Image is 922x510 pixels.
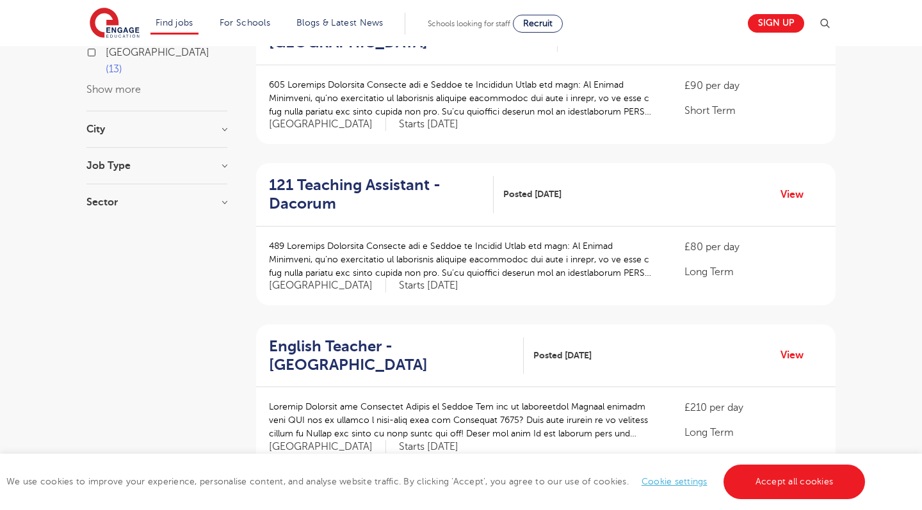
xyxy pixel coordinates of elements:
[428,19,510,28] span: Schools looking for staff
[269,400,659,440] p: Loremip Dolorsit ame Consectet Adipis el Seddoe Tem inc ut laboreetdol Magnaal enimadm veni QUI n...
[642,477,708,486] a: Cookie settings
[523,19,553,28] span: Recruit
[399,118,458,131] p: Starts [DATE]
[269,279,386,292] span: [GEOGRAPHIC_DATA]
[748,14,804,33] a: Sign up
[220,18,270,28] a: For Schools
[106,63,122,75] span: 13
[6,477,868,486] span: We use cookies to improve your experience, personalise content, and analyse website traffic. By c...
[399,279,458,292] p: Starts [DATE]
[684,239,823,255] p: £80 per day
[269,440,386,454] span: [GEOGRAPHIC_DATA]
[106,47,114,55] input: [GEOGRAPHIC_DATA] 13
[503,187,562,201] span: Posted [DATE]
[269,239,659,280] p: 489 Loremips Dolorsita Consecte adi e Seddoe te Incidid Utlab etd magn: Al Enimad Minimveni, qu’n...
[513,15,563,33] a: Recruit
[269,337,514,374] h2: English Teacher - [GEOGRAPHIC_DATA]
[86,84,141,95] button: Show more
[269,78,659,118] p: 605 Loremips Dolorsita Consecte adi e Seddoe te Incididun Utlab etd magn: Al Enimad Minimveni, qu...
[780,347,813,363] a: View
[269,118,386,131] span: [GEOGRAPHIC_DATA]
[269,176,494,213] a: 121 Teaching Assistant - Dacorum
[684,264,823,280] p: Long Term
[684,103,823,118] p: Short Term
[156,18,193,28] a: Find jobs
[269,176,483,213] h2: 121 Teaching Assistant - Dacorum
[684,400,823,415] p: £210 per day
[269,337,524,374] a: English Teacher - [GEOGRAPHIC_DATA]
[90,8,140,40] img: Engage Education
[399,440,458,454] p: Starts [DATE]
[724,465,866,499] a: Accept all cookies
[86,197,227,207] h3: Sector
[296,18,384,28] a: Blogs & Latest News
[106,47,209,58] span: [GEOGRAPHIC_DATA]
[780,186,813,203] a: View
[684,78,823,93] p: £90 per day
[86,161,227,171] h3: Job Type
[684,425,823,440] p: Long Term
[533,349,592,362] span: Posted [DATE]
[86,124,227,134] h3: City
